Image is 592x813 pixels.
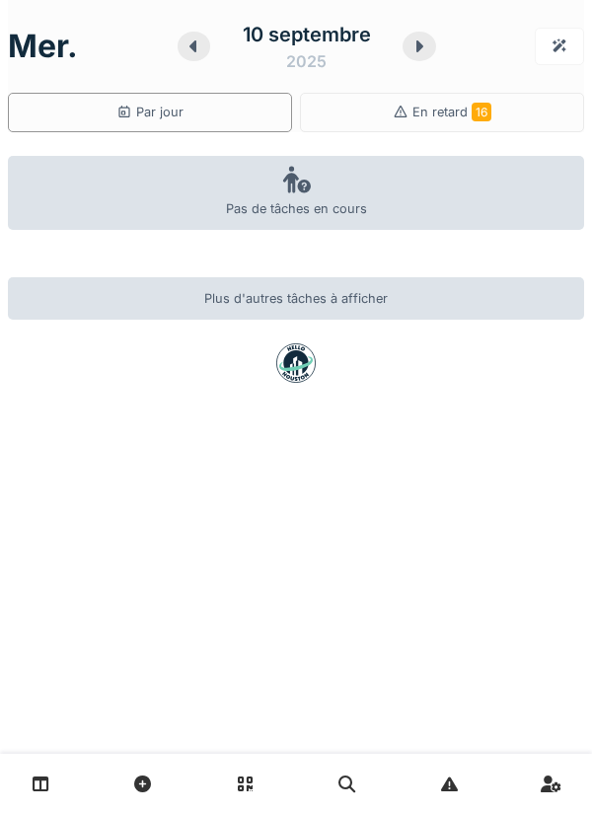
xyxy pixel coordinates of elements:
div: Par jour [116,103,184,121]
img: badge-BVDL4wpA.svg [276,343,316,383]
span: 16 [472,103,491,121]
h1: mer. [8,28,78,65]
span: En retard [412,105,491,119]
div: 10 septembre [243,20,371,49]
div: Plus d'autres tâches à afficher [8,277,584,320]
div: Pas de tâches en cours [8,156,584,230]
div: 2025 [286,49,327,73]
